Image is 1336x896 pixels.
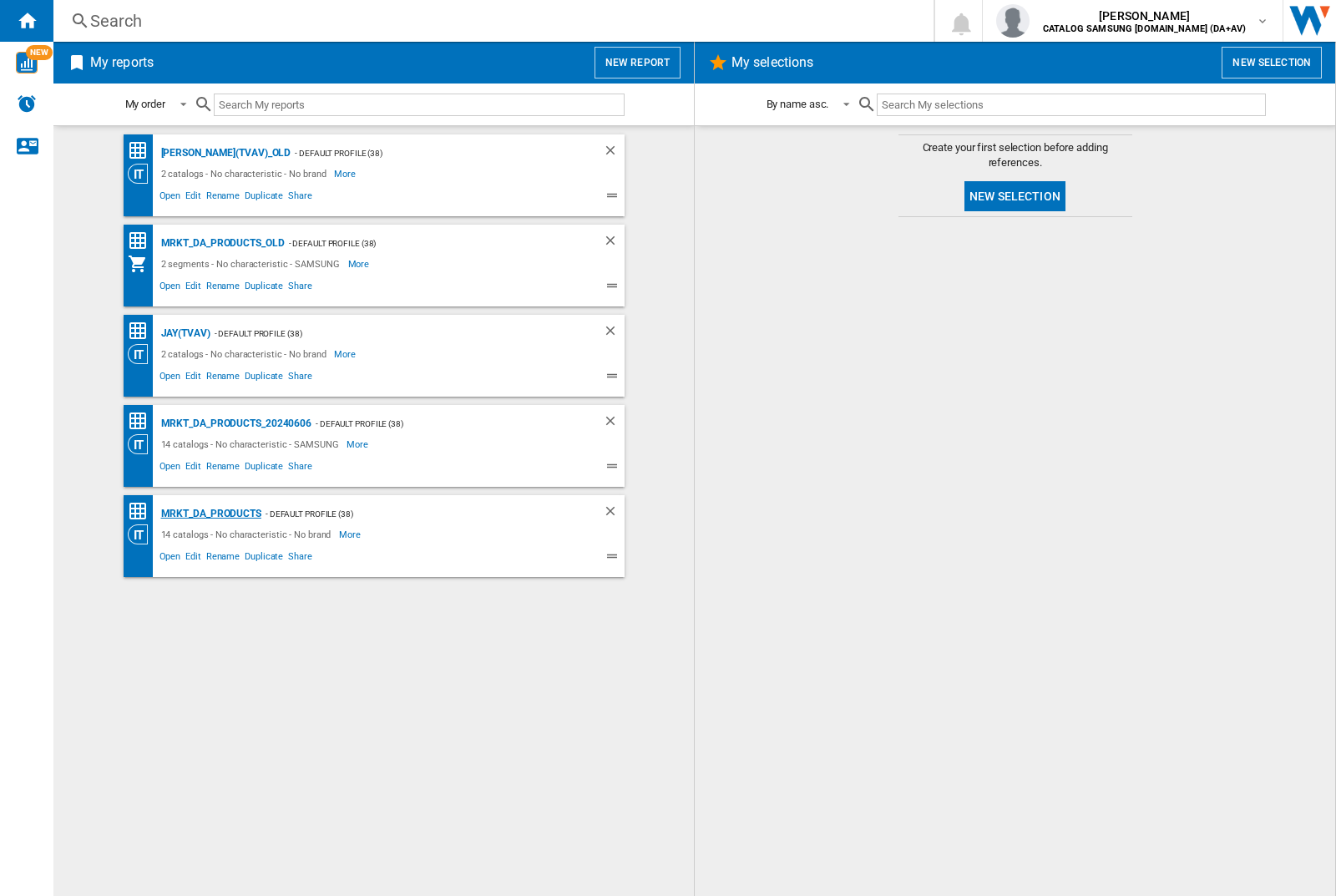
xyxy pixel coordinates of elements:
[728,47,817,78] h2: My selections
[339,524,363,544] span: More
[603,143,625,164] div: Delete
[996,4,1030,38] img: profile.jpg
[348,254,372,274] span: More
[128,321,157,342] div: Price Matrix
[183,458,204,478] span: Edit
[128,434,157,454] div: Category View
[157,434,347,454] div: 14 catalogs - No characteristic - SAMSUNG
[157,188,184,208] span: Open
[183,368,204,388] span: Edit
[157,143,291,164] div: [PERSON_NAME](TVAV)_old
[128,230,157,251] div: Price Matrix
[286,368,315,388] span: Share
[877,94,1265,116] input: Search My selections
[214,94,625,116] input: Search My reports
[125,98,165,110] div: My order
[242,188,286,208] span: Duplicate
[311,413,569,434] div: - Default profile (38)
[26,45,53,60] span: NEW
[17,94,37,114] img: alerts-logo.svg
[286,188,315,208] span: Share
[204,278,242,298] span: Rename
[157,254,348,274] div: 2 segments - No characteristic - SAMSUNG
[964,181,1065,211] button: New selection
[128,411,157,432] div: Price Matrix
[603,413,625,434] div: Delete
[334,344,358,364] span: More
[204,368,242,388] span: Rename
[128,524,157,544] div: Category View
[242,278,286,298] span: Duplicate
[242,368,286,388] span: Duplicate
[242,458,286,478] span: Duplicate
[1222,47,1322,78] button: New selection
[128,164,157,184] div: Category View
[603,233,625,254] div: Delete
[210,323,569,344] div: - Default profile (38)
[286,278,315,298] span: Share
[157,458,184,478] span: Open
[157,233,285,254] div: MRKT_DA_PRODUCTS_OLD
[334,164,358,184] span: More
[87,47,157,78] h2: My reports
[204,188,242,208] span: Rename
[595,47,681,78] button: New report
[603,323,625,344] div: Delete
[603,504,625,524] div: Delete
[285,233,569,254] div: - Default profile (38)
[128,254,157,274] div: My Assortment
[242,549,286,569] span: Duplicate
[128,140,157,161] div: Price Matrix
[183,278,204,298] span: Edit
[347,434,371,454] span: More
[157,164,335,184] div: 2 catalogs - No characteristic - No brand
[204,549,242,569] span: Rename
[157,323,210,344] div: JAY(TVAV)
[286,549,315,569] span: Share
[157,504,261,524] div: MRKT_DA_PRODUCTS
[1043,8,1246,24] span: [PERSON_NAME]
[898,140,1132,170] span: Create your first selection before adding references.
[261,504,569,524] div: - Default profile (38)
[157,549,184,569] span: Open
[157,413,312,434] div: MRKT_DA_PRODUCTS_20240606
[157,368,184,388] span: Open
[128,344,157,364] div: Category View
[157,524,340,544] div: 14 catalogs - No characteristic - No brand
[157,344,335,364] div: 2 catalogs - No characteristic - No brand
[90,9,890,33] div: Search
[204,458,242,478] span: Rename
[128,501,157,522] div: Price Matrix
[183,188,204,208] span: Edit
[286,458,315,478] span: Share
[1043,23,1246,34] b: CATALOG SAMSUNG [DOMAIN_NAME] (DA+AV)
[16,52,38,73] img: wise-card.svg
[291,143,569,164] div: - Default profile (38)
[767,98,829,110] div: By name asc.
[157,278,184,298] span: Open
[183,549,204,569] span: Edit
